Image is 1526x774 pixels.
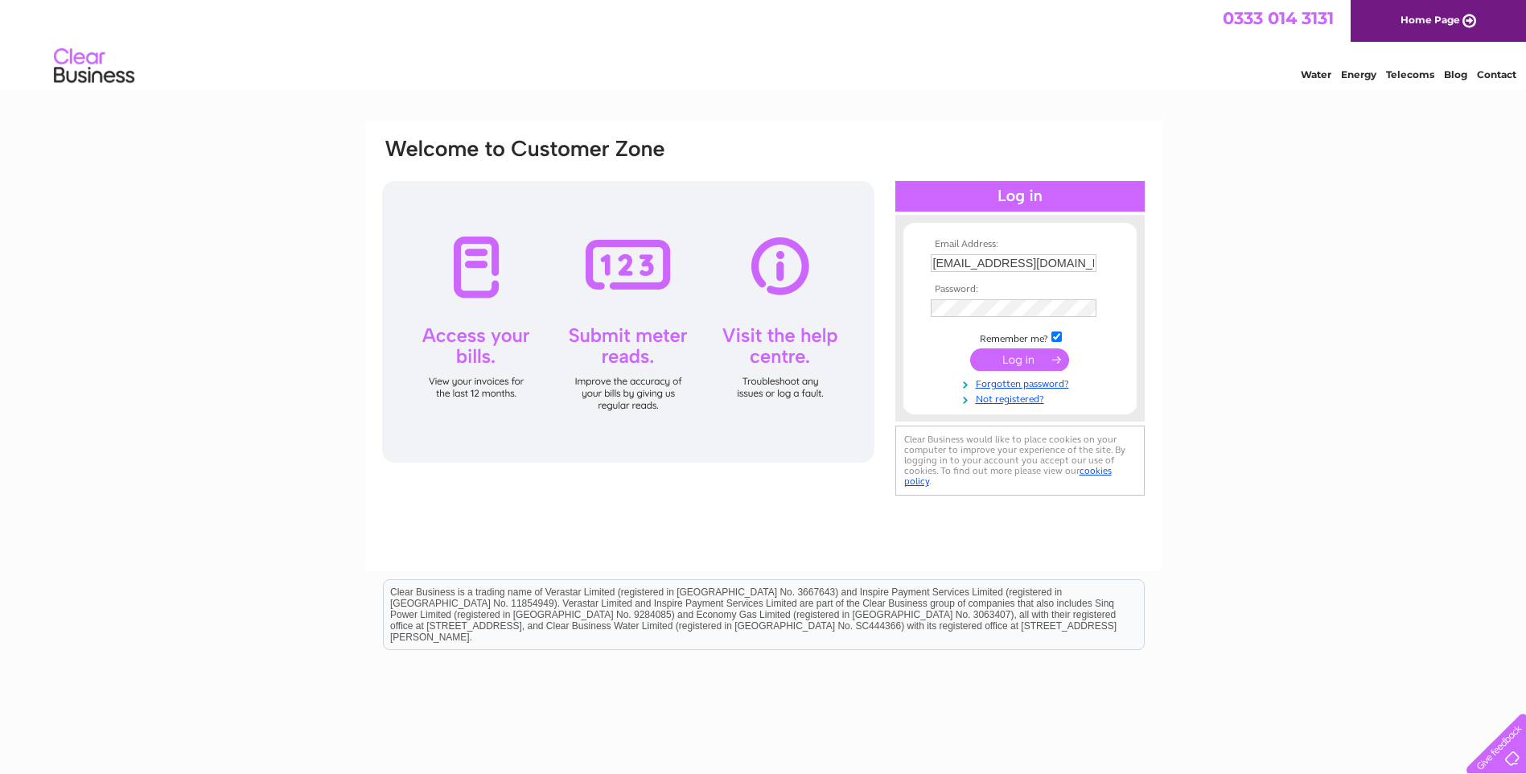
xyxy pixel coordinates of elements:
[927,239,1113,250] th: Email Address:
[384,9,1144,78] div: Clear Business is a trading name of Verastar Limited (registered in [GEOGRAPHIC_DATA] No. 3667643...
[1444,68,1467,80] a: Blog
[53,42,135,91] img: logo.png
[931,390,1113,406] a: Not registered?
[931,375,1113,390] a: Forgotten password?
[904,465,1112,487] a: cookies policy
[1386,68,1434,80] a: Telecoms
[1223,8,1334,28] a: 0333 014 3131
[1341,68,1376,80] a: Energy
[970,348,1069,371] input: Submit
[895,426,1145,496] div: Clear Business would like to place cookies on your computer to improve your experience of the sit...
[927,329,1113,345] td: Remember me?
[927,284,1113,295] th: Password:
[1477,68,1516,80] a: Contact
[1301,68,1331,80] a: Water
